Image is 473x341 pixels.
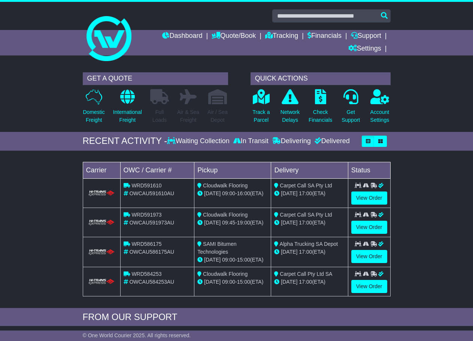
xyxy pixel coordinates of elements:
[351,191,387,205] a: View Order
[237,220,250,226] span: 19:00
[222,190,235,196] span: 09:00
[281,190,297,196] span: [DATE]
[83,72,228,85] div: GET A QUOTE
[299,220,312,226] span: 17:00
[83,312,391,323] div: FROM OUR SUPPORT
[194,162,271,178] td: Pickup
[271,162,348,178] td: Delivery
[351,250,387,263] a: View Order
[222,257,235,263] span: 09:00
[280,241,338,247] span: Alpha Trucking SA Depot
[270,137,313,145] div: Delivering
[131,241,161,247] span: WRD586175
[237,190,250,196] span: 16:00
[88,190,116,197] img: HiTrans.png
[280,212,332,218] span: Carpet Call SA Pty Ltd
[197,190,268,197] div: - (ETA)
[129,220,174,226] span: OWCAU591973AU
[129,249,174,255] span: OWCAU586175AU
[274,278,345,286] div: (ETA)
[274,190,345,197] div: (ETA)
[203,212,248,218] span: Cloudwalk Flooring
[204,257,221,263] span: [DATE]
[203,182,248,188] span: Cloudwalk Flooring
[351,30,381,43] a: Support
[299,249,312,255] span: 17:00
[274,219,345,227] div: (ETA)
[237,279,250,285] span: 15:00
[88,278,116,286] img: HiTrans.png
[177,108,199,124] p: Air & Sea Freight
[113,108,142,124] p: International Freight
[231,137,270,145] div: In Transit
[204,190,221,196] span: [DATE]
[251,72,391,85] div: QUICK ACTIONS
[281,279,297,285] span: [DATE]
[299,190,312,196] span: 17:00
[131,271,161,277] span: WRD584253
[204,279,221,285] span: [DATE]
[222,279,235,285] span: 09:00
[348,43,381,55] a: Settings
[281,108,300,124] p: Network Delays
[83,332,191,338] span: © One World Courier 2025. All rights reserved.
[280,271,332,277] span: Carpet Call Pty Ltd SA
[351,280,387,293] a: View Order
[280,182,332,188] span: Carpet Call SA Pty Ltd
[309,108,332,124] p: Check Financials
[351,221,387,234] a: View Order
[207,108,228,124] p: Air / Sea Depot
[252,108,270,124] p: Track a Parcel
[150,108,169,124] p: Full Loads
[308,89,333,128] a: CheckFinancials
[197,278,268,286] div: - (ETA)
[162,30,202,43] a: Dashboard
[348,162,390,178] td: Status
[299,279,312,285] span: 17:00
[313,137,350,145] div: Delivered
[307,30,342,43] a: Financials
[203,271,248,277] span: Cloudwalk Flooring
[88,249,116,256] img: HiTrans.png
[370,108,389,124] p: Account Settings
[281,249,297,255] span: [DATE]
[83,108,105,124] p: Domestic Freight
[281,220,297,226] span: [DATE]
[274,248,345,256] div: (ETA)
[341,89,360,128] a: GetSupport
[83,89,105,128] a: DomesticFreight
[129,279,174,285] span: OWCAU584253AU
[197,241,236,255] span: SAMI Bitumen Technologies
[342,108,360,124] p: Get Support
[252,89,270,128] a: Track aParcel
[88,219,116,226] img: HiTrans.png
[204,220,221,226] span: [DATE]
[197,256,268,264] div: - (ETA)
[113,89,142,128] a: InternationalFreight
[370,89,390,128] a: AccountSettings
[280,89,300,128] a: NetworkDelays
[131,212,161,218] span: WRD591973
[265,30,298,43] a: Tracking
[83,136,167,147] div: RECENT ACTIVITY -
[129,190,174,196] span: OWCAU591610AU
[83,162,120,178] td: Carrier
[197,219,268,227] div: - (ETA)
[167,137,231,145] div: Waiting Collection
[237,257,250,263] span: 15:00
[222,220,235,226] span: 09:45
[120,162,194,178] td: OWC / Carrier #
[212,30,256,43] a: Quote/Book
[131,182,161,188] span: WRD591610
